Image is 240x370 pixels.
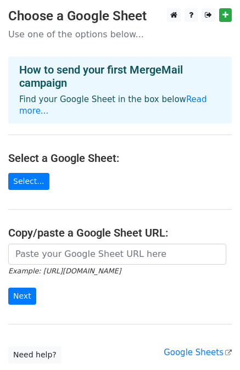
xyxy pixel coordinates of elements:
[8,244,226,265] input: Paste your Google Sheet URL here
[164,347,232,357] a: Google Sheets
[19,94,221,117] p: Find your Google Sheet in the box below
[8,173,49,190] a: Select...
[8,226,232,239] h4: Copy/paste a Google Sheet URL:
[8,346,62,363] a: Need help?
[8,267,121,275] small: Example: [URL][DOMAIN_NAME]
[8,8,232,24] h3: Choose a Google Sheet
[8,152,232,165] h4: Select a Google Sheet:
[8,29,232,40] p: Use one of the options below...
[8,288,36,305] input: Next
[19,94,207,116] a: Read more...
[19,63,221,89] h4: How to send your first MergeMail campaign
